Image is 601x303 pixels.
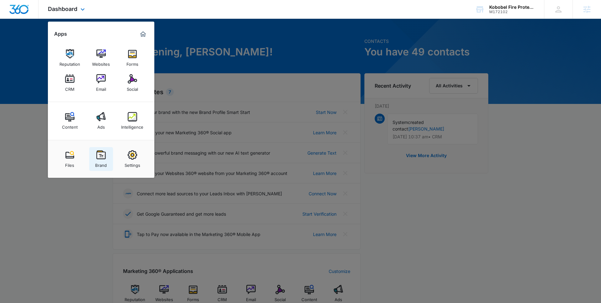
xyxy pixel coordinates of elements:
[125,160,140,168] div: Settings
[58,71,82,95] a: CRM
[58,147,82,171] a: Files
[121,121,143,130] div: Intelligence
[62,121,78,130] div: Content
[58,109,82,133] a: Content
[54,31,67,37] h2: Apps
[48,6,77,12] span: Dashboard
[138,29,148,39] a: Marketing 360® Dashboard
[58,46,82,70] a: Reputation
[127,84,138,92] div: Social
[121,71,144,95] a: Social
[489,5,535,10] div: account name
[89,46,113,70] a: Websites
[65,160,74,168] div: Files
[65,84,74,92] div: CRM
[89,71,113,95] a: Email
[97,121,105,130] div: Ads
[89,109,113,133] a: Ads
[89,147,113,171] a: Brand
[489,10,535,14] div: account id
[96,84,106,92] div: Email
[59,59,80,67] div: Reputation
[95,160,107,168] div: Brand
[121,46,144,70] a: Forms
[92,59,110,67] div: Websites
[126,59,138,67] div: Forms
[121,109,144,133] a: Intelligence
[121,147,144,171] a: Settings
